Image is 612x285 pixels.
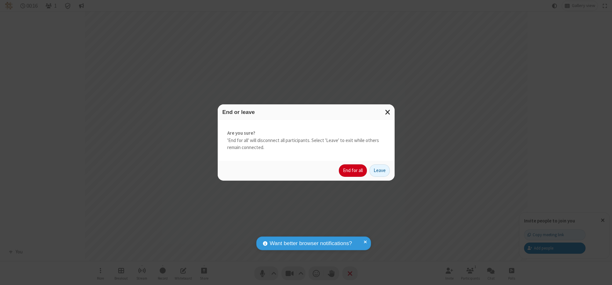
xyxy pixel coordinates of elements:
h3: End or leave [222,109,390,115]
button: Close modal [381,104,395,120]
button: End for all [339,164,367,177]
div: 'End for all' will disconnect all participants. Select 'Leave' to exit while others remain connec... [218,120,395,161]
span: Want better browser notifications? [270,239,352,248]
strong: Are you sure? [227,130,385,137]
button: Leave [369,164,390,177]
